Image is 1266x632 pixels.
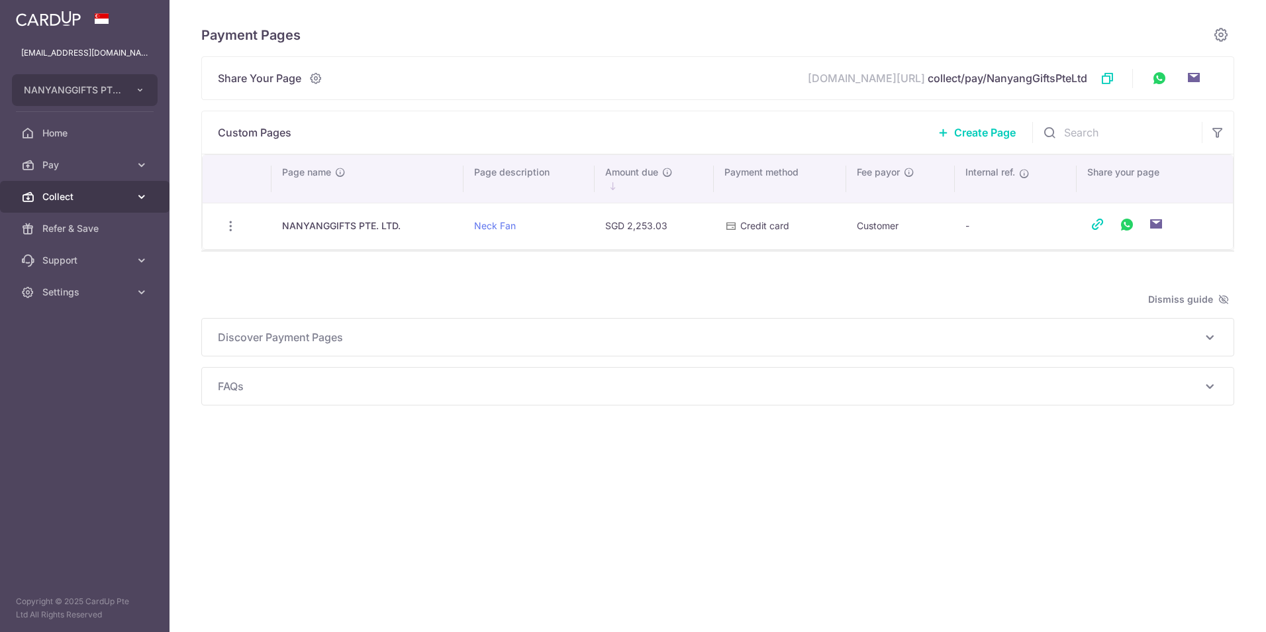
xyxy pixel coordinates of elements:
[218,70,301,86] span: Share Your Page
[218,329,1202,345] span: Discover Payment Pages
[218,378,1218,394] p: FAQs
[21,46,148,60] p: [EMAIL_ADDRESS][DOMAIN_NAME]
[1032,111,1202,154] input: Search
[201,25,301,46] h5: Payment Pages
[24,83,122,97] span: NANYANGGIFTS PTE. LTD.
[846,155,955,203] th: Fee payor
[954,125,1016,140] span: Create Page
[808,72,925,85] span: [DOMAIN_NAME][URL]
[1077,155,1233,203] th: Share your page
[922,116,1032,149] a: Create Page
[30,9,57,21] span: Help
[605,166,658,179] span: Amount due
[1148,291,1229,307] span: Dismiss guide
[271,155,463,203] th: Page name
[595,155,714,203] th: Amount due : activate to sort column descending
[857,220,899,231] span: Customer
[42,254,130,267] span: Support
[16,11,81,26] img: CardUp
[595,203,714,249] td: SGD 2,253.03
[218,125,291,140] p: Custom Pages
[740,220,789,231] span: Credit card
[271,203,463,249] td: NANYANGGIFTS PTE. LTD.
[474,220,516,231] a: Neck Fan
[42,190,130,203] span: Collect
[463,155,595,203] th: Page description
[42,158,130,172] span: Pay
[12,74,158,106] button: NANYANGGIFTS PTE. LTD.
[42,222,130,235] span: Refer & Save
[714,155,846,203] th: Payment method
[218,378,1202,394] span: FAQs
[218,329,1218,345] p: Discover Payment Pages
[955,155,1077,203] th: Internal ref.
[928,72,1087,85] span: collect/pay/NanyangGiftsPteLtd
[282,166,331,179] span: Page name
[42,286,130,299] span: Settings
[955,203,1077,249] td: -
[42,127,130,140] span: Home
[857,166,900,179] span: Fee payor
